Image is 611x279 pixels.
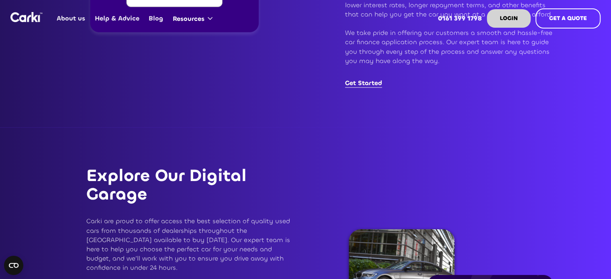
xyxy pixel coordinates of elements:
div: Resources [168,3,221,34]
a: About us [52,3,90,34]
strong: GET A QUOTE [549,14,587,22]
strong: 0161 399 1798 [438,14,482,22]
a: LOGIN [487,9,531,28]
a: GET A QUOTE [535,8,601,29]
a: Blog [144,3,168,34]
p: Explore Our Digital Garage [86,167,294,204]
a: Help & Advice [90,3,144,34]
a: home [10,12,43,22]
strong: LOGIN [500,14,518,22]
div: Resources [173,14,204,23]
button: Open CMP widget [4,256,23,275]
a: 0161 399 1798 [433,3,487,34]
a: Get Started [345,79,382,88]
img: Logo [10,12,43,22]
